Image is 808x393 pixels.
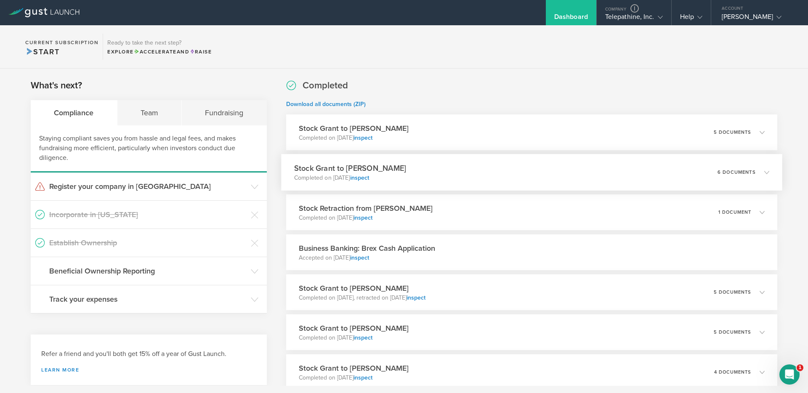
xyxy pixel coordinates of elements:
h3: Track your expenses [49,294,247,305]
h3: Ready to take the next step? [107,40,212,46]
p: Completed on [DATE] [299,334,409,342]
div: Telepathine, Inc. [605,13,663,25]
h3: Beneficial Ownership Reporting [49,266,247,276]
span: Start [25,47,59,56]
p: 5 documents [714,130,751,135]
h3: Stock Grant to [PERSON_NAME] [299,363,409,374]
p: Completed on [DATE], retracted on [DATE] [299,294,425,302]
p: 6 documents [718,170,756,175]
h3: Register your company in [GEOGRAPHIC_DATA] [49,181,247,192]
div: Fundraising [182,100,267,125]
a: inspect [353,374,372,381]
p: 5 documents [714,330,751,335]
span: Raise [189,49,212,55]
div: Ready to take the next step?ExploreAccelerateandRaise [103,34,216,60]
div: [PERSON_NAME] [722,13,793,25]
div: Staying compliant saves you from hassle and legal fees, and makes fundraising more efficient, par... [31,125,267,173]
span: Accelerate [134,49,177,55]
a: inspect [353,334,372,341]
h3: Stock Grant to [PERSON_NAME] [294,162,406,174]
p: Completed on [DATE] [299,214,433,222]
a: inspect [353,214,372,221]
a: inspect [350,174,369,181]
a: Learn more [41,367,256,372]
h3: Stock Grant to [PERSON_NAME] [299,323,409,334]
p: Completed on [DATE] [294,174,406,182]
p: 1 document [718,210,751,215]
div: Explore [107,48,212,56]
div: Help [680,13,702,25]
h3: Stock Retraction from [PERSON_NAME] [299,203,433,214]
a: inspect [353,134,372,141]
div: Dashboard [554,13,588,25]
h3: Stock Grant to [PERSON_NAME] [299,123,409,134]
p: Completed on [DATE] [299,134,409,142]
div: Compliance [31,100,117,125]
h3: Refer a friend and you'll both get 15% off a year of Gust Launch. [41,349,256,359]
h3: Business Banking: Brex Cash Application [299,243,435,254]
span: 1 [797,364,803,371]
h2: What's next? [31,80,82,92]
p: 4 documents [714,370,751,374]
a: inspect [407,294,425,301]
h3: Establish Ownership [49,237,247,248]
iframe: Intercom live chat [779,364,800,385]
a: Download all documents (ZIP) [286,101,366,108]
p: Completed on [DATE] [299,374,409,382]
h2: Completed [303,80,348,92]
p: Accepted on [DATE] [299,254,435,262]
h3: Stock Grant to [PERSON_NAME] [299,283,425,294]
a: inspect [350,254,369,261]
h2: Current Subscription [25,40,98,45]
h3: Incorporate in [US_STATE] [49,209,247,220]
p: 5 documents [714,290,751,295]
span: and [134,49,190,55]
div: Team [117,100,182,125]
